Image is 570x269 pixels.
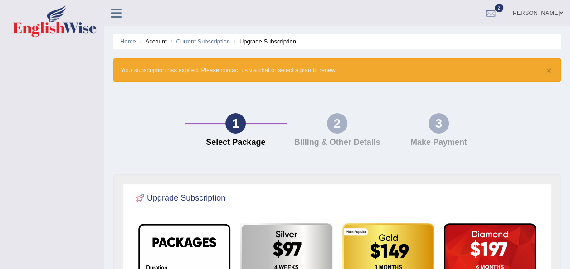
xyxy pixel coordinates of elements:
[137,37,166,46] li: Account
[113,58,561,82] div: Your subscription has expired. Please contact us via chat or select a plan to renew
[176,38,230,45] a: Current Subscription
[120,38,136,45] a: Home
[225,113,246,134] div: 1
[392,138,485,147] h4: Make Payment
[429,113,449,134] div: 3
[546,66,551,75] button: ×
[190,138,282,147] h4: Select Package
[495,4,504,12] span: 2
[232,37,296,46] li: Upgrade Subscription
[291,138,384,147] h4: Billing & Other Details
[133,192,225,205] h2: Upgrade Subscription
[327,113,347,134] div: 2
